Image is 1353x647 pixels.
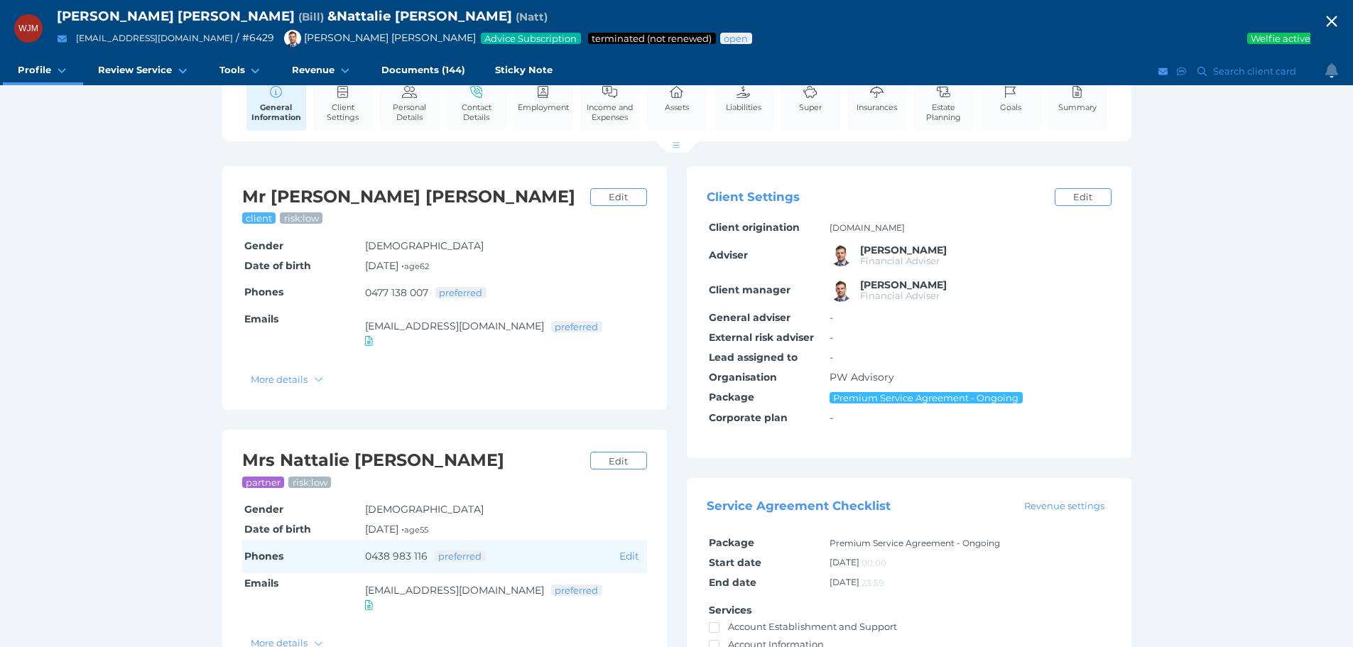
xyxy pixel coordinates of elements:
[76,33,233,43] a: [EMAIL_ADDRESS][DOMAIN_NAME]
[580,77,640,130] a: Income and Expenses
[709,536,754,549] span: Package
[292,477,329,488] span: risk: low
[830,351,833,364] span: -
[857,102,897,112] span: Insurances
[830,244,852,266] img: Brad Bond
[244,259,311,272] span: Date of birth
[365,239,484,252] span: [DEMOGRAPHIC_DATA]
[98,64,172,76] span: Review Service
[862,577,884,588] span: 23:59
[1055,77,1100,120] a: Summary
[619,550,639,562] a: Edit
[404,525,428,535] small: age 55
[709,556,761,569] span: Start date
[665,102,689,112] span: Assets
[860,244,947,256] span: Brad Bond
[918,102,970,122] span: Estate Planning
[707,190,800,205] span: Client Settings
[726,102,761,112] span: Liabilities
[277,57,366,85] a: Revenue
[914,77,974,130] a: Estate Planning
[18,64,51,76] span: Profile
[14,14,43,43] div: William John McAllister
[1067,191,1098,202] span: Edit
[447,77,506,130] a: Contact Details
[728,621,897,632] span: Account Establishment and Support
[404,261,429,271] small: age 62
[327,8,512,24] span: & Nattalie [PERSON_NAME]
[602,455,634,467] span: Edit
[365,503,484,516] span: [DEMOGRAPHIC_DATA]
[1191,62,1303,80] button: Search client card
[244,550,283,562] span: Phones
[242,450,583,472] h2: Mrs Nattalie [PERSON_NAME]
[827,533,1112,553] td: Premium Service Agreement - Ongoing
[1175,62,1189,80] button: SMS
[244,577,278,589] span: Emails
[438,550,483,562] span: preferred
[495,64,553,76] span: Sticky Note
[661,77,692,120] a: Assets
[1055,188,1112,206] a: Edit
[516,10,548,23] span: Preferred name
[795,77,825,120] a: Super
[591,33,713,44] span: Service package status: Not renewed
[723,33,749,44] span: Advice status: Review not yet booked in
[799,102,822,112] span: Super
[709,249,748,261] span: Adviser
[365,583,544,596] a: [EMAIL_ADDRESS][DOMAIN_NAME]
[484,33,578,44] span: Advice Subscription
[1210,65,1303,77] span: Search client card
[245,212,273,224] span: client
[709,311,790,324] span: General adviser
[830,411,833,424] span: -
[709,604,751,616] span: Services
[246,77,306,131] a: General Information
[862,558,886,568] span: 00:00
[438,287,484,298] span: preferred
[1058,102,1097,112] span: Summary
[709,391,754,403] span: Package
[709,283,790,296] span: Client manager
[277,31,476,44] span: [PERSON_NAME] [PERSON_NAME]
[317,102,369,122] span: Client Settings
[381,64,465,76] span: Documents (144)
[514,77,572,120] a: Employment
[830,331,833,344] span: -
[365,259,429,272] span: [DATE] •
[709,221,800,234] span: Client origination
[57,8,295,24] span: [PERSON_NAME] [PERSON_NAME]
[18,23,38,33] span: WJM
[590,188,647,206] a: Edit
[830,311,833,324] span: -
[518,102,569,112] span: Employment
[244,312,278,325] span: Emails
[284,30,301,47] img: Brad Bond
[366,57,480,85] a: Documents (144)
[298,10,324,23] span: Preferred name
[709,411,788,424] span: Corporate plan
[250,102,303,122] span: General Information
[450,102,503,122] span: Contact Details
[709,331,814,344] span: External risk adviser
[236,31,274,44] span: / # 6429
[365,320,544,332] a: [EMAIL_ADDRESS][DOMAIN_NAME]
[827,553,1112,573] td: [DATE]
[245,477,282,488] span: partner
[860,290,940,301] span: Financial Adviser
[830,371,894,384] span: PW Advisory
[996,77,1025,120] a: Goals
[707,499,891,513] span: Service Agreement Checklist
[380,77,440,130] a: Personal Details
[365,550,428,562] a: 0438 983 116
[1250,33,1312,44] span: Welfie active
[709,576,756,589] span: End date
[384,102,436,122] span: Personal Details
[1156,62,1170,80] button: Email
[827,573,1112,593] td: [DATE]
[722,77,765,120] a: Liabilities
[709,351,798,364] span: Lead assigned to
[244,370,330,388] button: More details
[832,392,1020,403] span: Premium Service Agreement - Ongoing
[584,102,636,122] span: Income and Expenses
